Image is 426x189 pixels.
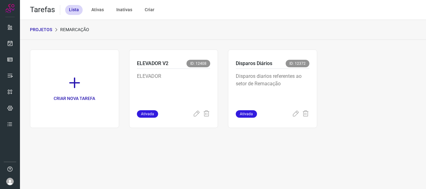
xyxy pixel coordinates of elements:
a: CRIAR NOVA TAREFA [30,50,119,128]
p: ELEVADOR [137,73,211,104]
span: Ativada [236,110,257,118]
p: Disparos Diários [236,60,272,67]
p: ELEVADOR V2 [137,60,168,67]
p: PROJETOS [30,26,52,33]
img: Logo [5,4,15,13]
span: Ativada [137,110,158,118]
div: Ativas [88,5,108,15]
div: Lista [65,5,83,15]
span: ID: 12408 [186,60,210,67]
p: Disparos diarios referentes ao setor de Remacação [236,73,309,104]
span: ID: 12372 [286,60,309,67]
p: Remarcação [60,26,89,33]
h2: Tarefas [30,5,55,14]
p: CRIAR NOVA TAREFA [54,95,95,102]
div: Criar [141,5,158,15]
div: Inativas [113,5,136,15]
img: avatar-user-boy.jpg [6,178,14,185]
